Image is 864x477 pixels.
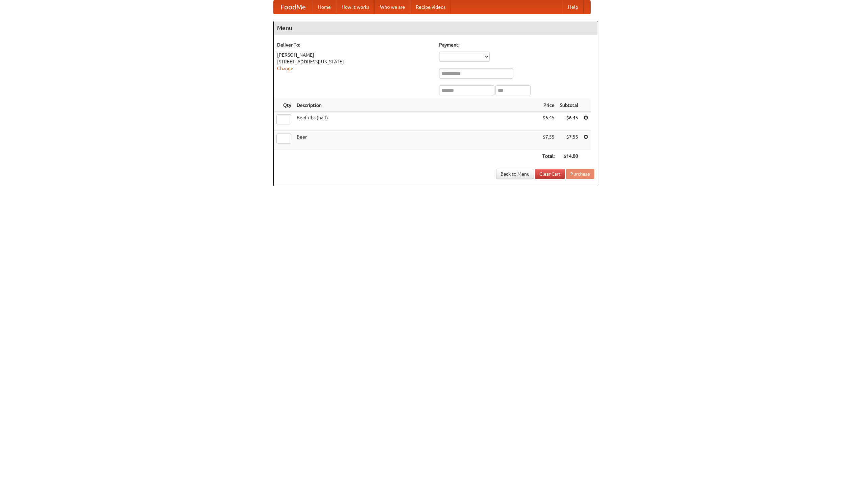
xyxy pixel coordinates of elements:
td: $7.55 [540,131,557,150]
th: Price [540,99,557,112]
a: Clear Cart [535,169,565,179]
a: How it works [336,0,375,14]
a: Who we are [375,0,410,14]
h4: Menu [274,21,598,35]
a: FoodMe [274,0,313,14]
a: Recipe videos [410,0,451,14]
a: Change [277,66,293,71]
a: Home [313,0,336,14]
td: $6.45 [557,112,581,131]
td: Beer [294,131,540,150]
a: Help [563,0,584,14]
a: Back to Menu [496,169,534,179]
button: Purchase [566,169,594,179]
th: Subtotal [557,99,581,112]
td: $6.45 [540,112,557,131]
h5: Payment: [439,41,594,48]
td: Beef ribs (half) [294,112,540,131]
th: Qty [274,99,294,112]
div: [PERSON_NAME] [277,52,432,58]
th: $14.00 [557,150,581,162]
th: Total: [540,150,557,162]
th: Description [294,99,540,112]
td: $7.55 [557,131,581,150]
div: [STREET_ADDRESS][US_STATE] [277,58,432,65]
h5: Deliver To: [277,41,432,48]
